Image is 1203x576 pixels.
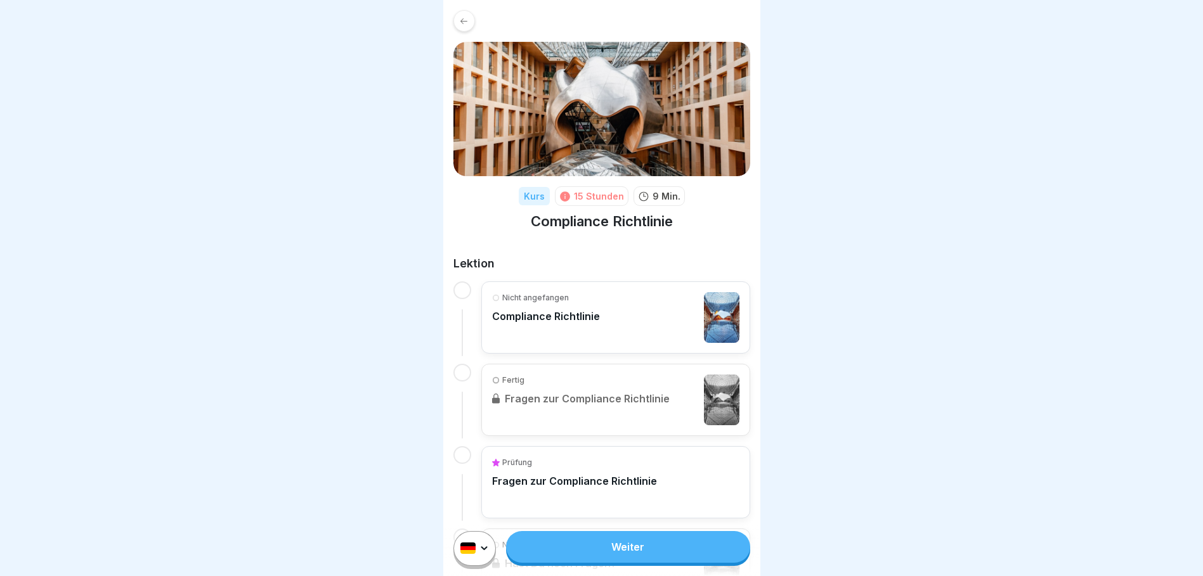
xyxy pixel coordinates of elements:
p: Nicht angefangen [502,292,569,304]
a: Nicht angefangenCompliance Richtlinie [492,292,739,343]
h1: Compliance Richtlinie [531,212,673,231]
div: Kurs [519,187,550,205]
div: 15 Stunden [574,189,624,203]
p: 9 Min. [653,189,680,203]
img: m6azt6by63mj5b74vcaonl5f.png [453,42,750,176]
img: dd56dor9s87fsje5mm4rdlx7.png [704,292,739,343]
a: Weiter [506,531,750,563]
h2: Lektion [453,256,750,271]
p: Fragen zur Compliance Richtlinie [492,475,657,487]
p: Prüfung [502,457,532,468]
a: PrüfungFragen zur Compliance Richtlinie [492,457,739,508]
img: de.svg [460,543,476,554]
p: Compliance Richtlinie [492,310,600,323]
